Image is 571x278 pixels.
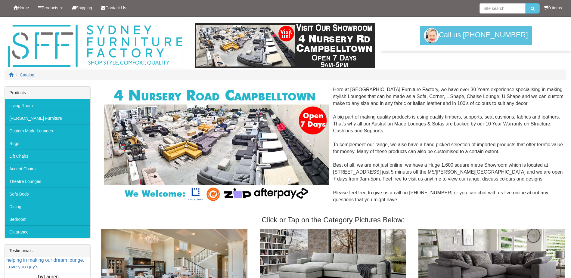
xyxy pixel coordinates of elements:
[20,73,34,77] a: Catalog
[5,213,90,225] a: Bedroom
[544,5,562,11] li: 0 items
[18,5,29,10] span: Home
[67,0,97,15] a: Shipping
[5,150,90,162] a: Lift Chairs
[97,0,131,15] a: Contact Us
[5,23,185,69] img: Sydney Furniture Factory
[9,0,33,15] a: Home
[5,245,90,257] div: Testimonials
[5,200,90,213] a: Dining
[76,5,92,10] span: Shipping
[42,5,58,10] span: Products
[5,162,90,175] a: Accent Chairs
[5,87,90,99] div: Products
[5,187,90,200] a: Sofa Beds
[5,175,90,187] a: Theatre Lounges
[5,137,90,150] a: Rugs
[6,251,90,270] a: My partner and I want to say thanks for helping in making our dream lounge. Love you guy’s...
[5,225,90,238] a: Clearance
[5,124,90,137] a: Custom Made Lounges
[5,99,90,112] a: Living Room
[100,216,566,224] h3: Click or Tap on the Category Pictures Below:
[104,86,328,203] img: Corner Modular Lounges
[105,5,126,10] span: Contact Us
[100,86,566,210] div: Here at [GEOGRAPHIC_DATA] Furniture Factory, we have over 30 Years experience specialising in mak...
[33,0,67,15] a: Products
[479,3,526,14] input: Site search
[5,112,90,124] a: [PERSON_NAME] Furniture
